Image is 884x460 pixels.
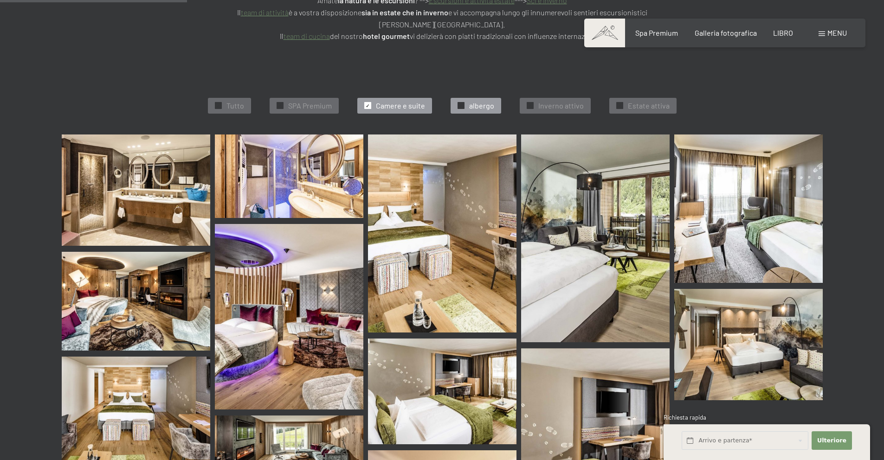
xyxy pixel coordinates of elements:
[469,101,494,110] font: albergo
[368,134,516,332] img: Galleria fotografica
[379,8,647,29] font: e vi accompagna lungo gli innumerevoli sentieri escursionistici [PERSON_NAME][GEOGRAPHIC_DATA].
[62,134,210,246] img: Galleria fotografica
[368,339,516,445] img: Galleria fotografica
[674,289,823,400] img: Galleria fotografica
[376,101,425,110] font: Camere e suite
[674,134,823,283] img: Galleria fotografica
[216,103,220,109] font: ✓
[363,32,410,40] font: hotel gourmet
[215,224,363,409] img: Galleria fotografica
[664,414,706,421] font: Richiesta rapida
[618,103,621,109] font: ✓
[410,32,605,40] font: vi delizierà con piatti tradizionali con influenze internazionali.
[812,431,852,450] button: Ulteriore
[635,28,678,37] a: Spa Premium
[817,437,846,444] font: Ulteriore
[827,28,847,37] font: menu
[459,103,463,109] font: ✓
[226,101,244,110] font: Tutto
[215,134,363,218] img: Galleria fotografica
[361,8,448,17] font: sia in estate che in inverno
[237,8,241,17] font: Il
[695,28,757,37] a: Galleria fotografica
[528,103,532,109] font: ✓
[773,28,793,37] a: LIBRO
[284,32,330,40] a: team di cucina
[278,103,282,109] font: ✓
[538,101,584,110] font: Inverno attivo
[330,32,363,40] font: del nostro
[628,101,670,110] font: Estate attiva
[288,101,332,110] font: SPA Premium
[280,32,284,40] font: Il
[366,103,369,109] font: ✓
[521,134,670,342] img: Galleria fotografica
[241,8,289,17] a: team di attività
[289,8,361,17] font: è a vostra disposizione
[62,252,210,351] img: Galleria fotografica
